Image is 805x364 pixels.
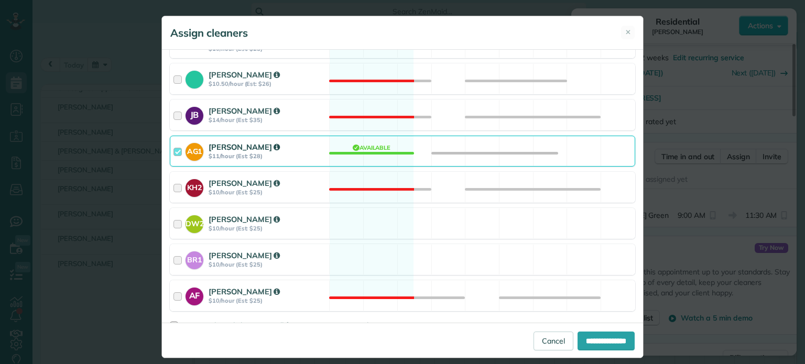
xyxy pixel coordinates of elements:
strong: KH2 [186,179,203,193]
strong: BR1 [186,251,203,266]
strong: $10/hour (Est: $25) [209,225,326,232]
h5: Assign cleaners [170,26,248,40]
strong: $10.50/hour (Est: $26) [209,80,326,87]
strong: AG1 [186,143,203,157]
strong: [PERSON_NAME] [209,106,280,116]
strong: [PERSON_NAME] [209,250,280,260]
strong: JB [186,107,203,122]
strong: [PERSON_NAME] [209,178,280,188]
strong: $10/hour (Est: $25) [209,297,326,304]
strong: [PERSON_NAME] [209,286,280,296]
strong: [PERSON_NAME] [209,214,280,224]
strong: $14/hour (Est: $35) [209,116,326,124]
strong: $11/hour (Est: $28) [209,152,326,160]
a: Cancel [534,332,573,350]
strong: [PERSON_NAME] [209,70,280,80]
span: Assign selected cleaners to all future appointments in this recurring service? [182,321,437,330]
strong: $10/hour (Est: $25) [209,261,326,268]
span: ✕ [625,27,631,37]
strong: [PERSON_NAME] [209,142,280,152]
strong: $10/hour (Est: $25) [209,189,326,196]
strong: DW2 [186,215,203,229]
strong: AF [186,288,203,302]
